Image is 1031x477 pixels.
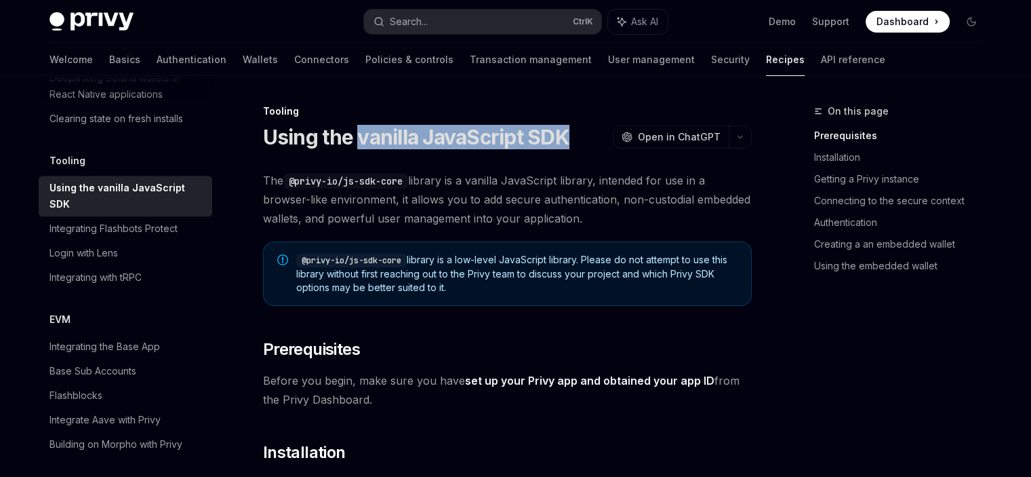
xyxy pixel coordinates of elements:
div: Base Sub Accounts [49,363,136,379]
a: Integrating the Base App [39,335,212,359]
a: Integrating with tRPC [39,265,212,290]
a: Getting a Privy instance [814,168,993,190]
div: Search... [390,14,428,30]
a: Transaction management [470,43,592,76]
a: Creating a an embedded wallet [814,233,993,255]
a: Wallets [243,43,278,76]
div: Integrate Aave with Privy [49,412,161,428]
button: Open in ChatGPT [613,126,729,149]
a: Connectors [294,43,349,76]
div: Using the vanilla JavaScript SDK [49,180,204,212]
code: @privy-io/js-sdk-core [283,174,408,189]
a: Security [711,43,750,76]
span: Ask AI [631,15,658,28]
a: Clearing state on fresh installs [39,107,212,131]
h5: Tooling [49,153,85,169]
a: API reference [821,43,885,76]
a: Dashboard [866,11,950,33]
code: @privy-io/js-sdk-core [296,254,407,267]
a: Login with Lens [39,241,212,265]
span: Before you begin, make sure you have from the Privy Dashboard. [263,371,752,409]
span: The library is a vanilla JavaScript library, intended for use in a browser-like environment, it a... [263,171,752,228]
a: Authentication [814,212,993,233]
a: Using the embedded wallet [814,255,993,277]
a: Authentication [157,43,226,76]
a: Connecting to the secure context [814,190,993,212]
svg: Note [277,254,288,265]
a: Installation [814,147,993,168]
a: Policies & controls [365,43,453,76]
a: Recipes [766,43,805,76]
div: Flashblocks [49,387,102,404]
button: Search...CtrlK [364,9,601,34]
div: Integrating the Base App [49,339,160,355]
button: Toggle dark mode [961,11,982,33]
a: Prerequisites [814,125,993,147]
a: User management [608,43,695,76]
div: Integrating Flashbots Protect [49,221,178,237]
button: Ask AI [608,9,668,34]
h5: EVM [49,311,70,328]
h1: Using the vanilla JavaScript SDK [263,125,569,149]
a: Flashblocks [39,383,212,408]
a: Welcome [49,43,93,76]
span: Installation [263,442,346,463]
span: Dashboard [876,15,929,28]
span: Open in ChatGPT [638,130,721,144]
a: Integrate Aave with Privy [39,408,212,432]
a: Building on Morpho with Privy [39,432,212,457]
img: dark logo [49,12,134,31]
a: Using the vanilla JavaScript SDK [39,176,212,216]
a: Integrating Flashbots Protect [39,216,212,241]
span: On this page [828,103,889,119]
div: Tooling [263,104,752,118]
a: set up your Privy app and obtained your app ID [465,374,714,388]
a: Support [812,15,849,28]
div: Integrating with tRPC [49,269,142,286]
span: Ctrl K [573,16,593,27]
div: Clearing state on fresh installs [49,111,183,127]
a: Demo [769,15,796,28]
div: Login with Lens [49,245,118,261]
a: Base Sub Accounts [39,359,212,383]
span: Prerequisites [263,339,360,360]
span: library is a low-level JavaScript library. Please do not attempt to use this library without firs... [296,253,737,294]
a: Basics [109,43,140,76]
div: Building on Morpho with Privy [49,436,182,453]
